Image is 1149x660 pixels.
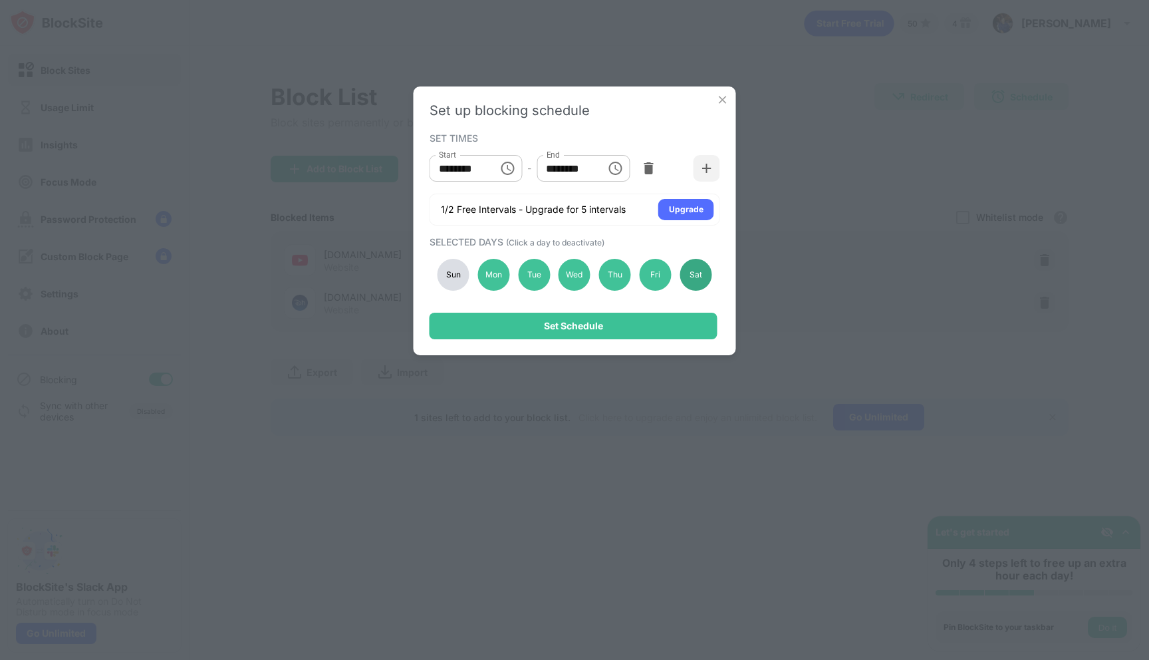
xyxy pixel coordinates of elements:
[494,155,521,182] button: Choose time, selected time is 10:00 AM
[438,259,469,291] div: Sun
[544,321,603,331] div: Set Schedule
[602,155,628,182] button: Choose time, selected time is 7:00 PM
[477,259,509,291] div: Mon
[439,149,456,160] label: Start
[546,149,560,160] label: End
[669,203,703,216] div: Upgrade
[430,236,717,247] div: SELECTED DAYS
[430,102,720,118] div: Set up blocking schedule
[599,259,631,291] div: Thu
[527,161,531,176] div: -
[506,238,604,247] span: (Click a day to deactivate)
[441,203,626,216] div: 1/2 Free Intervals - Upgrade for 5 intervals
[518,259,550,291] div: Tue
[680,259,711,291] div: Sat
[716,93,729,106] img: x-button.svg
[430,132,717,143] div: SET TIMES
[559,259,590,291] div: Wed
[640,259,672,291] div: Fri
